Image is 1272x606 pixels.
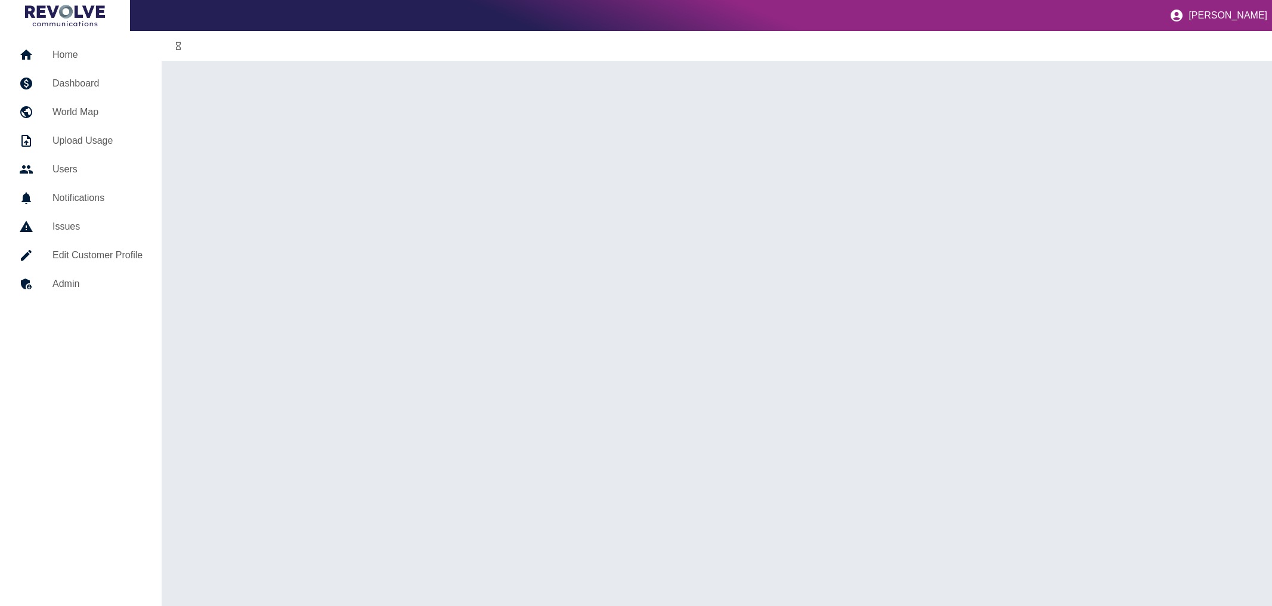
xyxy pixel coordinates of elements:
[52,48,143,62] h5: Home
[10,98,152,126] a: World Map
[10,41,152,69] a: Home
[10,69,152,98] a: Dashboard
[10,212,152,241] a: Issues
[52,191,143,205] h5: Notifications
[10,155,152,184] a: Users
[52,162,143,177] h5: Users
[1189,10,1267,21] p: [PERSON_NAME]
[10,126,152,155] a: Upload Usage
[52,76,143,91] h5: Dashboard
[52,219,143,234] h5: Issues
[10,184,152,212] a: Notifications
[10,270,152,298] a: Admin
[25,5,105,26] img: Logo
[52,277,143,291] h5: Admin
[52,248,143,262] h5: Edit Customer Profile
[1165,4,1272,27] button: [PERSON_NAME]
[10,241,152,270] a: Edit Customer Profile
[52,134,143,148] h5: Upload Usage
[52,105,143,119] h5: World Map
